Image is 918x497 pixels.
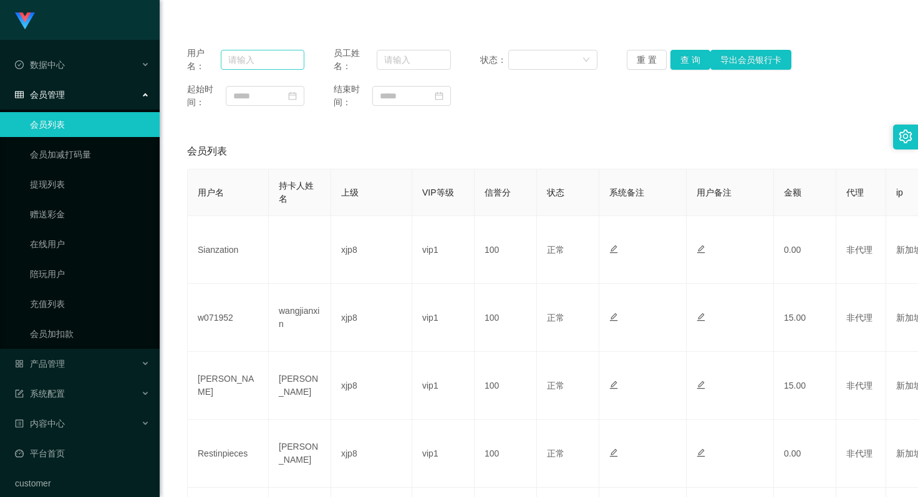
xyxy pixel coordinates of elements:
span: 非代理 [846,448,872,458]
span: 代理 [846,187,864,197]
td: vip1 [412,216,475,284]
td: 0.00 [774,216,836,284]
i: 图标: edit [609,313,618,321]
td: vip1 [412,352,475,420]
i: 图标: appstore-o [15,359,24,368]
i: 图标: edit [609,448,618,457]
td: [PERSON_NAME] [188,352,269,420]
i: 图标: profile [15,419,24,428]
input: 请输入 [221,50,304,70]
td: 100 [475,352,537,420]
td: Restinpieces [188,420,269,488]
button: 查 询 [670,50,710,70]
span: 非代理 [846,381,872,391]
a: 会员列表 [30,112,150,137]
td: 0.00 [774,420,836,488]
span: 用户名： [187,47,221,73]
a: customer [15,471,150,496]
td: 100 [475,216,537,284]
i: 图标: edit [609,245,618,253]
span: 产品管理 [15,359,65,369]
a: 图标: dashboard平台首页 [15,441,150,466]
i: 图标: edit [697,448,705,457]
td: [PERSON_NAME] [269,352,331,420]
i: 图标: edit [697,313,705,321]
i: 图标: calendar [288,92,297,100]
span: 正常 [547,313,564,323]
td: w071952 [188,284,269,352]
i: 图标: edit [697,245,705,253]
td: 15.00 [774,284,836,352]
span: VIP等级 [422,187,454,197]
td: xjp8 [331,420,412,488]
span: 数据中心 [15,60,65,70]
td: vip1 [412,420,475,488]
td: 15.00 [774,352,836,420]
span: 金额 [784,187,801,197]
span: ip [896,187,903,197]
td: 100 [475,284,537,352]
span: 上级 [341,187,359,197]
td: xjp8 [331,216,412,284]
td: Sianzation [188,216,269,284]
button: 重 置 [627,50,667,70]
span: 正常 [547,381,564,391]
input: 请输入 [377,50,451,70]
td: [PERSON_NAME] [269,420,331,488]
td: xjp8 [331,284,412,352]
span: 结束时间： [334,83,372,109]
i: 图标: edit [697,381,705,389]
span: 持卡人姓名 [279,181,314,204]
a: 会员加扣款 [30,321,150,346]
i: 图标: calendar [435,92,443,100]
a: 提现列表 [30,172,150,197]
span: 正常 [547,448,564,458]
i: 图标: table [15,90,24,99]
span: 会员列表 [187,144,227,159]
span: 用户名 [198,187,224,197]
span: 状态 [547,187,564,197]
span: 起始时间： [187,83,226,109]
i: 图标: form [15,389,24,398]
span: 状态： [480,54,508,67]
td: vip1 [412,284,475,352]
td: 100 [475,420,537,488]
i: 图标: check-circle-o [15,60,24,69]
a: 陪玩用户 [30,262,150,286]
span: 用户备注 [697,187,732,197]
span: 非代理 [846,313,872,323]
span: 员工姓名： [334,47,377,73]
i: 图标: setting [899,130,912,143]
span: 系统配置 [15,389,65,399]
a: 赠送彩金 [30,202,150,227]
td: wangjianxin [269,284,331,352]
span: 信誉分 [485,187,511,197]
span: 正常 [547,245,564,255]
span: 内容中心 [15,419,65,428]
span: 非代理 [846,245,872,255]
a: 充值列表 [30,291,150,316]
td: xjp8 [331,352,412,420]
a: 会员加减打码量 [30,142,150,167]
i: 图标: edit [609,381,618,389]
a: 在线用户 [30,232,150,257]
button: 导出会员银行卡 [710,50,791,70]
img: logo.9652507e.png [15,12,35,30]
span: 系统备注 [609,187,644,197]
span: 会员管理 [15,90,65,100]
i: 图标: down [582,56,590,65]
